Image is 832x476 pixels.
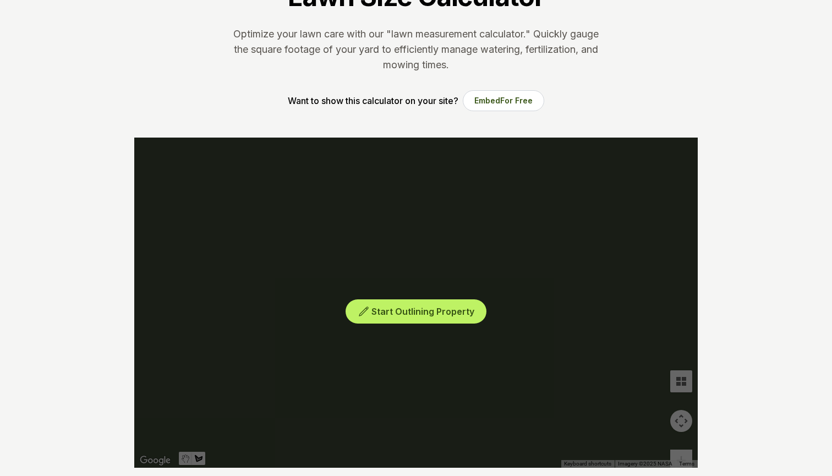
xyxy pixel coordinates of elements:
span: For Free [500,96,533,105]
button: EmbedFor Free [463,90,544,111]
button: Start Outlining Property [346,299,486,324]
p: Want to show this calculator on your site? [288,94,458,107]
p: Optimize your lawn care with our "lawn measurement calculator." Quickly gauge the square footage ... [231,26,601,73]
span: Start Outlining Property [371,306,474,317]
